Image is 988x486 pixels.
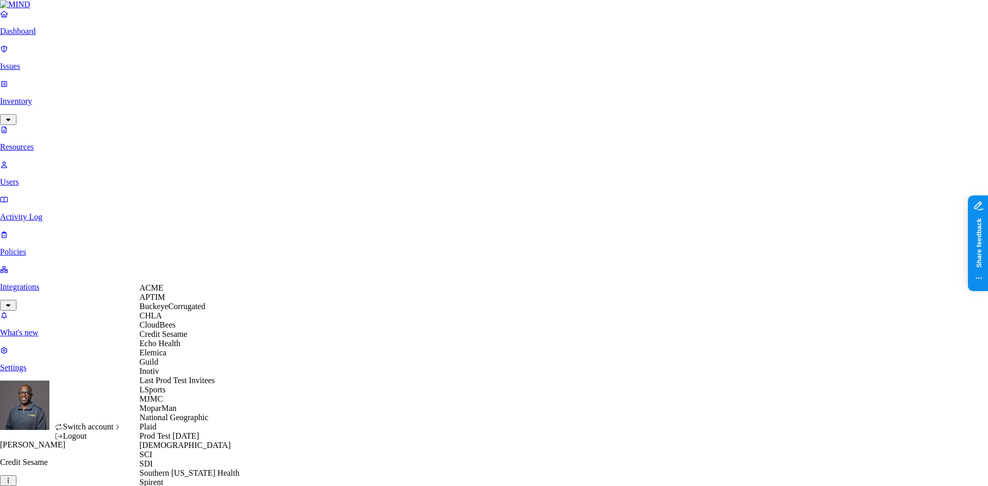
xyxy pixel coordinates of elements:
[63,422,113,431] span: Switch account
[139,441,231,449] span: [DEMOGRAPHIC_DATA]
[139,283,163,292] span: ACME
[139,450,152,459] span: SCI
[139,330,187,338] span: Credit Sesame
[139,357,158,366] span: Guild
[139,302,205,311] span: BuckeyeCorrugated
[139,459,153,468] span: SDI
[139,413,208,422] span: National Geographic
[139,339,181,348] span: Echo Health
[139,348,166,357] span: Elemica
[139,376,215,385] span: Last Prod Test Invitees
[139,431,199,440] span: Prod Test [DATE]
[139,385,166,394] span: LSports
[55,431,122,441] div: Logout
[139,422,156,431] span: Plaid
[139,293,165,301] span: APTIM
[139,469,239,477] span: Southern [US_STATE] Health
[139,394,163,403] span: MJMC
[139,367,159,375] span: Inotiv
[139,404,177,412] span: MoparMan
[139,320,175,329] span: CloudBees
[139,311,162,320] span: CHLA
